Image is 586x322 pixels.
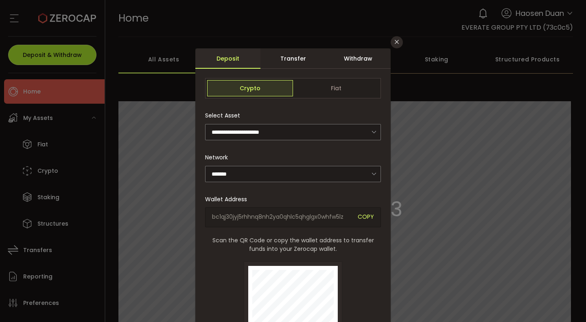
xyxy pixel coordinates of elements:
[205,153,233,161] label: Network
[205,195,252,203] label: Wallet Address
[207,80,293,96] span: Crypto
[326,48,391,69] div: Withdraw
[293,80,379,96] span: Fiat
[358,213,374,222] span: COPY
[260,48,326,69] div: Transfer
[205,236,381,253] span: Scan the QR Code or copy the wallet address to transfer funds into your Zerocap wallet.
[212,213,352,222] span: bc1qj30jyj5rhhnq8nh2ya0qhlc5qhglgx0whfw5lz
[391,36,403,48] button: Close
[195,48,260,69] div: Deposit
[205,111,245,120] label: Select Asset
[489,234,586,322] iframe: Chat Widget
